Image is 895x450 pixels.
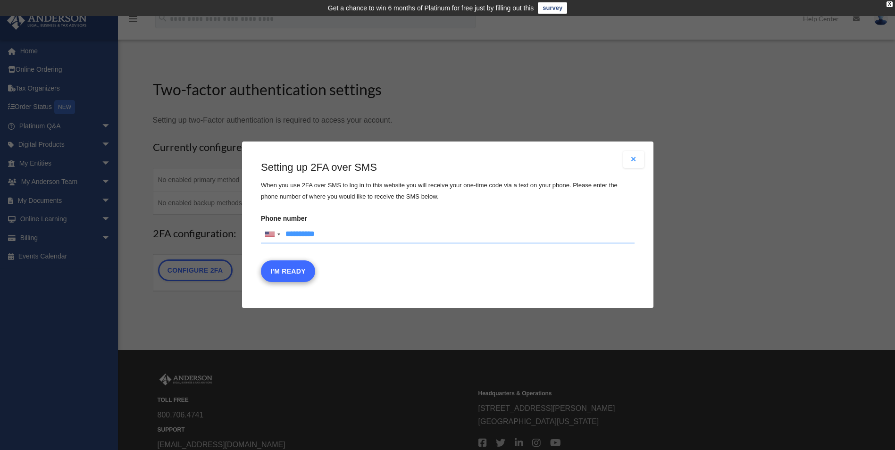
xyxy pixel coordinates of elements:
div: United States: +1 [261,225,283,243]
h3: Setting up 2FA over SMS [261,160,635,175]
button: I'm Ready [261,261,315,283]
div: close [887,1,893,7]
input: Phone numberList of countries [261,225,635,244]
div: Get a chance to win 6 months of Platinum for free just by filling out this [328,2,534,14]
a: survey [538,2,567,14]
p: When you use 2FA over SMS to log in to this website you will receive your one-time code via a tex... [261,180,635,202]
label: Phone number [261,212,635,244]
button: Close modal [623,151,644,168]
